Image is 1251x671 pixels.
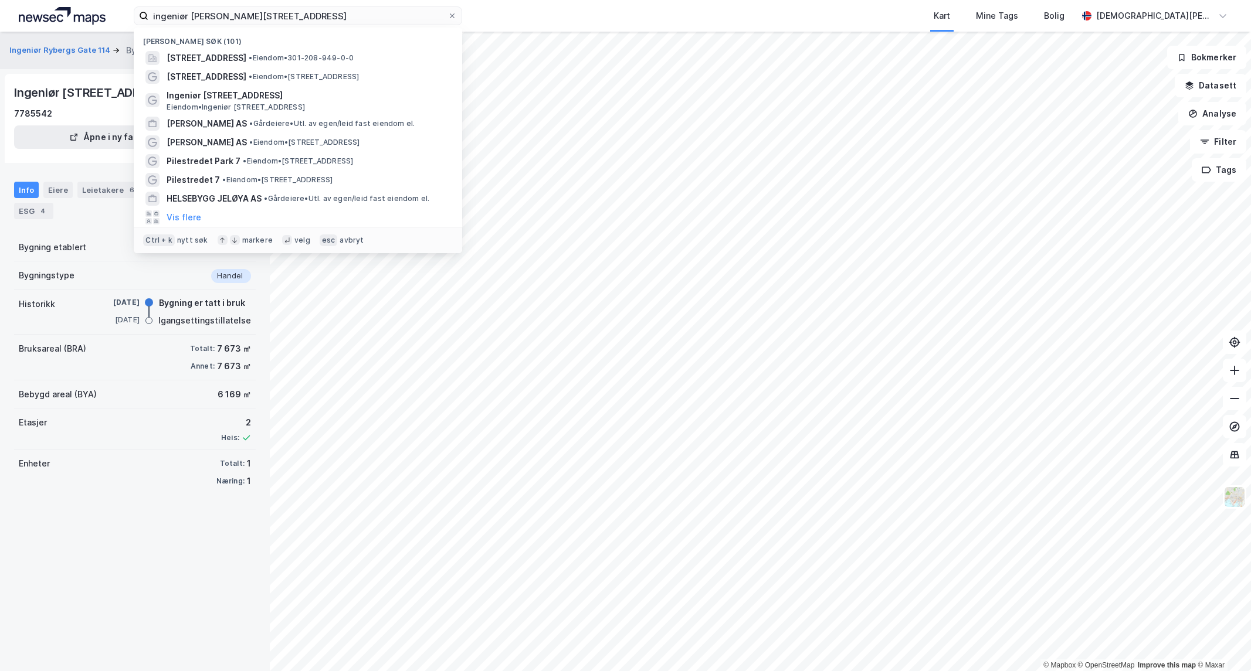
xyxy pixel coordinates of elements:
[177,236,208,245] div: nytt søk
[43,182,73,198] div: Eiere
[264,194,429,203] span: Gårdeiere • Utl. av egen/leid fast eiendom el.
[218,387,251,401] div: 6 169 ㎡
[249,53,252,62] span: •
[249,119,415,128] span: Gårdeiere • Utl. av egen/leid fast eiendom el.
[167,117,247,131] span: [PERSON_NAME] AS
[19,7,106,25] img: logo.a4113a55bc3d86da70a041830d287a7e.svg
[159,296,245,310] div: Bygning er tatt i bruk
[148,7,447,25] input: Søk på adresse, matrikkel, gårdeiere, leietakere eller personer
[976,9,1018,23] div: Mine Tags
[320,234,338,246] div: esc
[221,415,251,430] div: 2
[249,53,354,63] span: Eiendom • 301-208-949-0-0
[143,234,175,246] div: Ctrl + k
[1044,9,1064,23] div: Bolig
[126,184,138,196] div: 6
[19,415,47,430] div: Etasjer
[1178,102,1246,125] button: Analyse
[167,70,246,84] span: [STREET_ADDRESS]
[1096,9,1213,23] div: [DEMOGRAPHIC_DATA][PERSON_NAME]
[19,342,86,356] div: Bruksareal (BRA)
[19,268,74,282] div: Bygningstype
[1167,46,1246,69] button: Bokmerker
[1175,74,1246,97] button: Datasett
[249,72,359,81] span: Eiendom • [STREET_ADDRESS]
[14,182,39,198] div: Info
[167,192,262,206] span: HELSEBYGG JELØYA AS
[167,210,201,224] button: Vis flere
[158,314,251,328] div: Igangsettingstillatelse
[191,362,215,371] div: Annet:
[1192,158,1246,182] button: Tags
[9,45,113,56] button: Ingeniør Rybergs Gate 114
[1192,615,1251,671] div: Kontrollprogram for chat
[247,474,251,488] div: 1
[243,156,246,165] span: •
[167,154,240,168] span: Pilestredet Park 7
[37,205,49,217] div: 4
[217,359,251,373] div: 7 673 ㎡
[19,240,86,254] div: Bygning etablert
[221,433,239,442] div: Heis:
[19,387,97,401] div: Bebygd areal (BYA)
[167,173,220,187] span: Pilestredet 7
[1223,486,1246,508] img: Z
[1078,661,1135,669] a: OpenStreetMap
[222,175,333,185] span: Eiendom • [STREET_ADDRESS]
[243,156,353,166] span: Eiendom • [STREET_ADDRESS]
[934,9,950,23] div: Kart
[242,236,273,245] div: markere
[1043,661,1076,669] a: Mapbox
[93,315,140,325] div: [DATE]
[167,135,247,149] span: [PERSON_NAME] AS
[294,236,310,245] div: velg
[264,194,267,203] span: •
[19,297,55,311] div: Historikk
[249,138,360,147] span: Eiendom • [STREET_ADDRESS]
[93,297,140,308] div: [DATE]
[134,28,462,49] div: [PERSON_NAME] søk (101)
[216,476,245,486] div: Næring:
[167,51,246,65] span: [STREET_ADDRESS]
[14,83,177,102] div: Ingeniør [STREET_ADDRESS]
[1190,130,1246,154] button: Filter
[247,457,251,471] div: 1
[249,138,253,147] span: •
[249,72,252,81] span: •
[217,342,251,356] div: 7 673 ㎡
[249,119,253,128] span: •
[1192,615,1251,671] iframe: Chat Widget
[167,103,305,112] span: Eiendom • Ingeniør [STREET_ADDRESS]
[340,236,364,245] div: avbryt
[14,203,53,219] div: ESG
[222,175,226,184] span: •
[19,457,50,471] div: Enheter
[126,43,158,57] div: Bygning
[14,125,199,149] button: Åpne i ny fane
[167,88,448,103] span: Ingeniør [STREET_ADDRESS]
[14,107,52,121] div: 7785542
[220,459,245,468] div: Totalt:
[190,344,215,353] div: Totalt:
[1138,661,1196,669] a: Improve this map
[77,182,143,198] div: Leietakere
